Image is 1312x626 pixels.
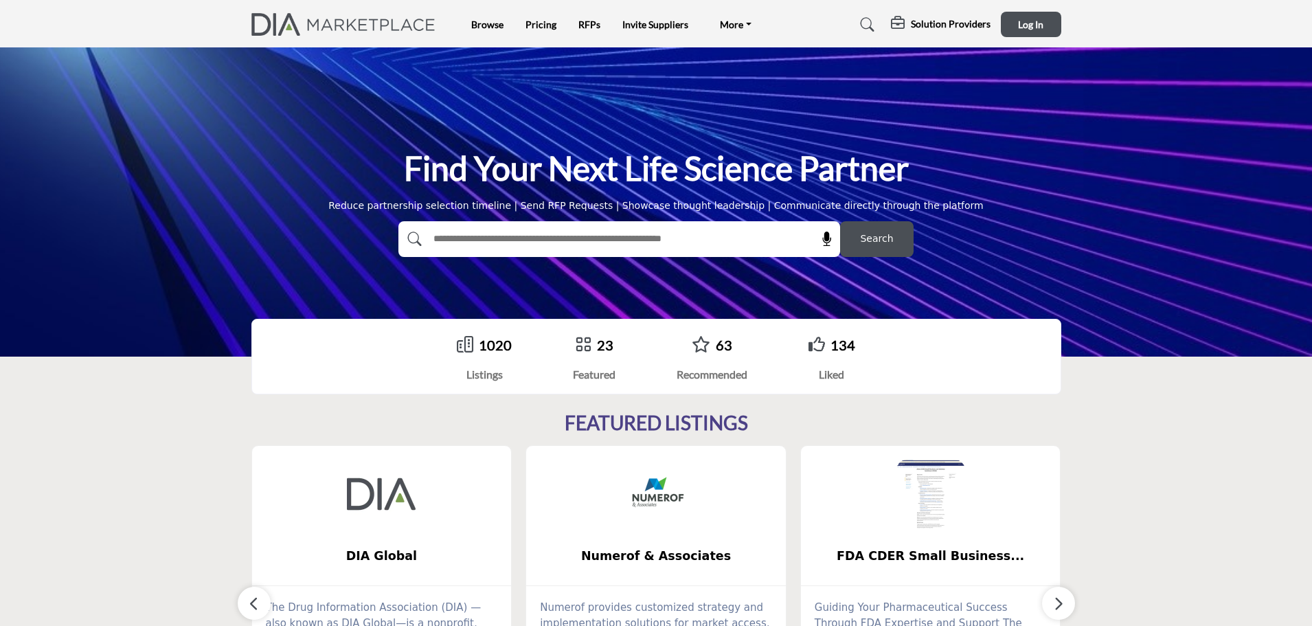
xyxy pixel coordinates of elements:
h5: Solution Providers [911,18,991,30]
a: FDA CDER Small Business... [801,538,1061,574]
a: Pricing [525,19,556,30]
span: Search [860,232,893,246]
img: FDA CDER Small Business and Industry Assistance (SBIA) [896,460,965,528]
a: 63 [716,337,732,353]
a: 134 [830,337,855,353]
b: FDA CDER Small Business and Industry Assistance (SBIA) [822,538,1040,574]
span: FDA CDER Small Business... [822,547,1040,565]
h1: Find Your Next Life Science Partner [404,147,909,190]
div: Recommended [677,366,747,383]
div: Solution Providers [891,16,991,33]
a: RFPs [578,19,600,30]
div: Listings [457,366,512,383]
a: 23 [597,337,613,353]
a: Browse [471,19,504,30]
a: Go to Recommended [692,336,710,355]
div: Reduce partnership selection timeline | Send RFP Requests | Showcase thought leadership | Communi... [328,199,984,213]
a: Go to Featured [575,336,591,355]
img: Site Logo [251,13,443,36]
button: Log In [1001,12,1061,37]
h2: FEATURED LISTINGS [565,412,748,435]
a: Search [847,14,883,36]
span: Numerof & Associates [547,547,765,565]
a: DIA Global [252,538,512,574]
button: Search [840,221,914,257]
img: Numerof & Associates [622,460,690,528]
a: Invite Suppliers [622,19,688,30]
span: DIA Global [273,547,491,565]
a: Numerof & Associates [526,538,786,574]
img: DIA Global [347,460,416,528]
div: Featured [573,366,615,383]
b: Numerof & Associates [547,538,765,574]
a: More [710,15,761,34]
a: 1020 [479,337,512,353]
i: Go to Liked [808,336,825,353]
span: Log In [1018,19,1043,30]
div: Liked [808,366,855,383]
b: DIA Global [273,538,491,574]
